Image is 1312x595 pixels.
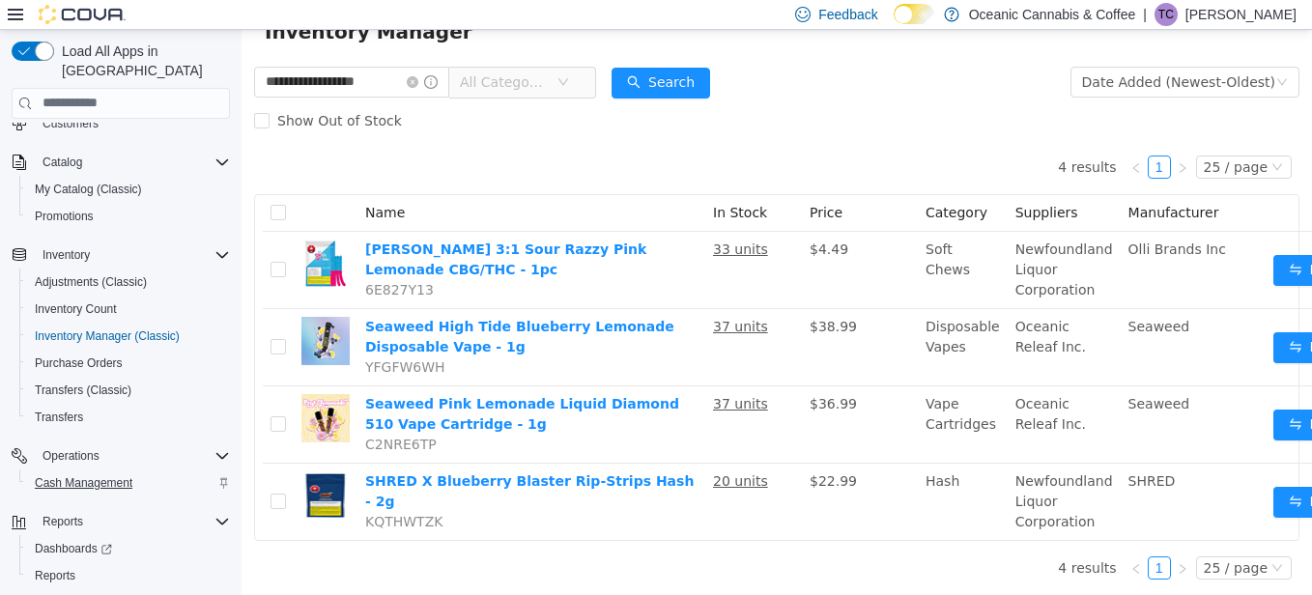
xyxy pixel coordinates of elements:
span: Cash Management [27,471,230,495]
a: Customers [35,112,106,135]
button: Inventory Manager (Classic) [19,323,238,350]
span: TC [1158,3,1174,26]
a: Seaweed High Tide Blueberry Lemonade Disposable Vape - 1g [124,289,433,325]
td: Soft Chews [676,202,766,279]
span: Transfers [35,410,83,425]
span: Inventory Manager (Classic) [35,328,180,344]
div: Thomas Clarke [1155,3,1178,26]
div: 25 / page [962,127,1026,148]
button: Transfers [19,404,238,431]
span: Reports [43,514,83,529]
button: Transfers (Classic) [19,377,238,404]
span: Reports [35,510,230,533]
span: Transfers [27,406,230,429]
img: Seaweed High Tide Blueberry Lemonade Disposable Vape - 1g hero shot [60,287,108,335]
span: Oceanic Releaf Inc. [774,366,844,402]
a: Transfers [27,406,91,429]
span: $36.99 [568,366,615,382]
i: icon: down [1035,46,1046,60]
div: 25 / page [962,527,1026,549]
i: icon: right [935,533,947,545]
span: Reports [27,564,230,587]
span: Seaweed [887,289,949,304]
span: Inventory Count [35,301,117,317]
img: Seaweed Pink Lemonade Liquid Diamond 510 Vape Cartridge - 1g hero shot [60,364,108,412]
span: $22.99 [568,443,615,459]
a: Inventory Count [27,297,125,321]
li: 1 [906,526,929,550]
i: icon: right [935,132,947,144]
button: Customers [4,109,238,137]
span: Name [124,175,163,190]
span: Newfoundland Liquor Corporation [774,443,871,499]
li: 1 [906,126,929,149]
button: Inventory [35,243,98,267]
p: Oceanic Cannabis & Coffee [969,3,1136,26]
a: 1 [907,527,928,549]
button: icon: swapMove [1032,380,1121,411]
span: Catalog [43,155,82,170]
button: icon: swapMove [1032,225,1121,256]
span: All Categories [218,42,306,62]
span: YFGFW6WH [124,329,204,345]
button: Catalog [4,149,238,176]
i: icon: info-circle [183,45,196,59]
u: 37 units [471,366,527,382]
i: icon: close-circle [165,46,177,58]
td: Vape Cartridges [676,356,766,434]
span: Customers [35,111,230,135]
a: Seaweed Pink Lemonade Liquid Diamond 510 Vape Cartridge - 1g [124,366,438,402]
li: Previous Page [883,526,906,550]
button: icon: searchSearch [370,38,469,69]
u: 20 units [471,443,527,459]
span: Manufacturer [887,175,978,190]
a: Promotions [27,205,101,228]
button: Reports [19,562,238,589]
button: Operations [35,444,107,467]
button: Inventory Count [19,296,238,323]
i: icon: left [889,132,900,144]
a: My Catalog (Classic) [27,178,150,201]
span: Transfers (Classic) [27,379,230,402]
input: Dark Mode [894,4,934,24]
li: Next Page [929,526,953,550]
span: Dashboards [27,537,230,560]
span: My Catalog (Classic) [35,182,142,197]
span: Dark Mode [894,24,895,25]
i: icon: down [316,46,328,60]
span: Feedback [818,5,877,24]
i: icon: down [1030,532,1041,546]
a: Reports [27,564,83,587]
button: Purchase Orders [19,350,238,377]
span: Price [568,175,601,190]
span: $4.49 [568,212,607,227]
span: SHRED [887,443,934,459]
li: 4 results [816,126,874,149]
span: Inventory [43,247,90,263]
span: Oceanic Releaf Inc. [774,289,844,325]
div: Date Added (Newest-Oldest) [841,38,1034,67]
td: Hash [676,434,766,510]
button: Inventory [4,241,238,269]
p: [PERSON_NAME] [1185,3,1297,26]
span: Adjustments (Classic) [35,274,147,290]
span: Seaweed [887,366,949,382]
button: Cash Management [19,469,238,496]
span: Inventory Count [27,297,230,321]
button: My Catalog (Classic) [19,176,238,203]
a: Purchase Orders [27,352,130,375]
a: Inventory Manager (Classic) [27,325,187,348]
span: Operations [35,444,230,467]
span: Reports [35,568,75,583]
a: SHRED X Blueberry Blaster Rip-Strips Hash - 2g [124,443,452,479]
u: 37 units [471,289,527,304]
i: icon: down [1030,131,1041,145]
span: Show Out of Stock [28,83,168,99]
span: Operations [43,448,100,464]
a: Cash Management [27,471,140,495]
span: Purchase Orders [27,352,230,375]
span: Catalog [35,151,230,174]
button: Operations [4,442,238,469]
span: Load All Apps in [GEOGRAPHIC_DATA] [54,42,230,80]
img: Olli StikiStix 3:1 Sour Razzy Pink Lemonade CBG/THC - 1pc hero shot [60,210,108,258]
